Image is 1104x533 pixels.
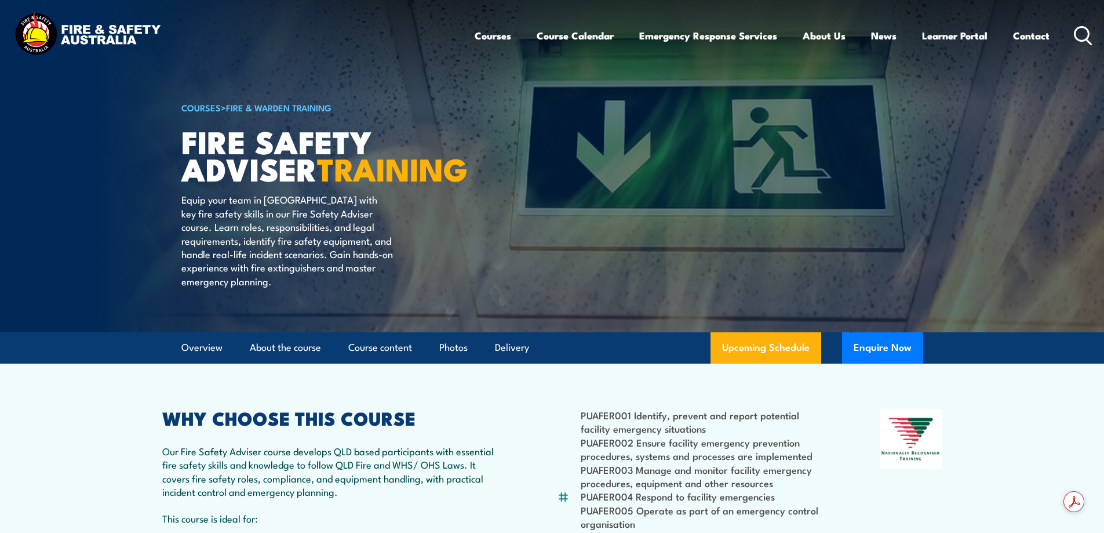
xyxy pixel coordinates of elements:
[181,101,221,114] a: COURSES
[1013,20,1050,51] a: Contact
[581,490,824,503] li: PUAFER004 Respond to facility emergencies
[181,100,468,114] h6: >
[842,332,923,364] button: Enquire Now
[181,332,223,363] a: Overview
[348,332,412,363] a: Course content
[181,193,393,288] p: Equip your team in [GEOGRAPHIC_DATA] with key fire safety skills in our Fire Safety Adviser cours...
[162,512,501,525] p: This course is ideal for:
[162,444,501,499] p: Our Fire Safety Adviser course develops QLD based participants with essential fire safety skills ...
[226,101,331,114] a: Fire & Warden Training
[162,409,501,426] h2: WHY CHOOSE THIS COURSE
[475,20,511,51] a: Courses
[250,332,321,363] a: About the course
[581,463,824,490] li: PUAFER003 Manage and monitor facility emergency procedures, equipment and other resources
[803,20,846,51] a: About Us
[581,503,824,531] li: PUAFER005 Operate as part of an emergency control organisation
[181,128,468,182] h1: FIRE SAFETY ADVISER
[537,20,614,51] a: Course Calendar
[871,20,897,51] a: News
[317,144,468,192] strong: TRAINING
[495,332,529,363] a: Delivery
[439,332,468,363] a: Photos
[711,332,821,364] a: Upcoming Schedule
[922,20,988,51] a: Learner Portal
[581,408,824,436] li: PUAFER001 Identify, prevent and report potential facility emergency situations
[880,409,942,469] img: Nationally Recognised Training logo.
[639,20,777,51] a: Emergency Response Services
[581,436,824,463] li: PUAFER002 Ensure facility emergency prevention procedures, systems and processes are implemented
